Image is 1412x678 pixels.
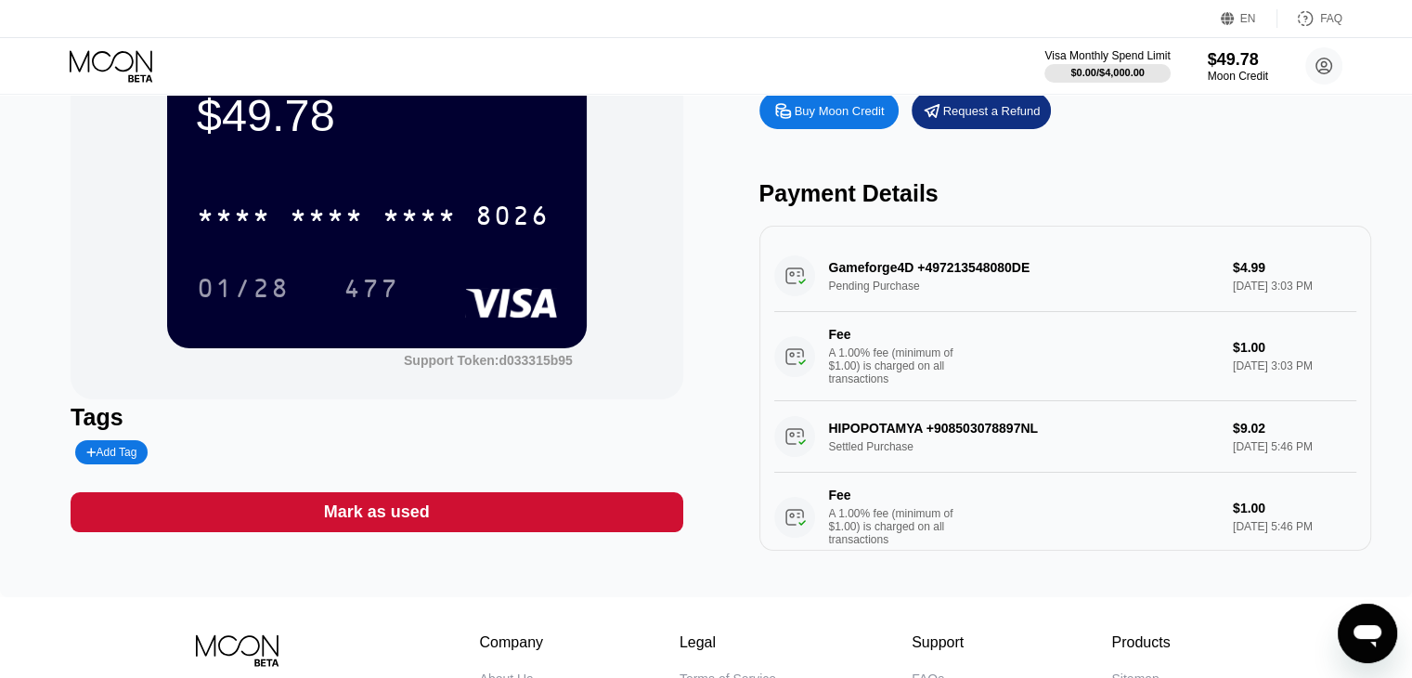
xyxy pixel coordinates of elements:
div: Products [1111,634,1170,651]
div: Mark as used [71,492,682,532]
div: Visa Monthly Spend Limit$0.00/$4,000.00 [1044,49,1170,83]
div: 477 [330,265,413,311]
div: Visa Monthly Spend Limit [1044,49,1170,62]
div: [DATE] 3:03 PM [1233,359,1356,372]
div: FAQ [1320,12,1342,25]
div: Payment Details [759,180,1371,207]
div: Company [480,634,544,651]
div: 01/28 [197,276,290,306]
div: Request a Refund [912,92,1051,129]
div: Mark as used [324,502,430,523]
div: Buy Moon Credit [759,92,899,129]
div: Request a Refund [943,103,1041,119]
div: $0.00 / $4,000.00 [1070,67,1145,78]
div: Support [912,634,976,651]
div: A 1.00% fee (minimum of $1.00) is charged on all transactions [829,346,968,385]
div: 01/28 [183,265,304,311]
div: FeeA 1.00% fee (minimum of $1.00) is charged on all transactions$1.00[DATE] 5:46 PM [774,473,1356,562]
div: EN [1240,12,1256,25]
div: $49.78 [1208,50,1268,70]
div: $49.78 [197,89,557,141]
div: FeeA 1.00% fee (minimum of $1.00) is charged on all transactions$1.00[DATE] 3:03 PM [774,312,1356,401]
div: $1.00 [1233,340,1356,355]
iframe: Button to launch messaging window [1338,604,1397,663]
div: Fee [829,327,959,342]
div: Add Tag [75,440,148,464]
div: FAQ [1277,9,1342,28]
div: $1.00 [1233,501,1356,515]
div: EN [1221,9,1277,28]
div: A 1.00% fee (minimum of $1.00) is charged on all transactions [829,507,968,546]
div: Support Token: d033315b95 [404,353,573,368]
div: Fee [829,488,959,502]
div: 8026 [475,203,550,233]
div: Moon Credit [1208,70,1268,83]
div: Legal [680,634,776,651]
div: Support Token:d033315b95 [404,353,573,368]
div: Buy Moon Credit [795,103,885,119]
div: Tags [71,404,682,431]
div: [DATE] 5:46 PM [1233,520,1356,533]
div: Add Tag [86,446,136,459]
div: $49.78Moon Credit [1208,50,1268,83]
div: 477 [343,276,399,306]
